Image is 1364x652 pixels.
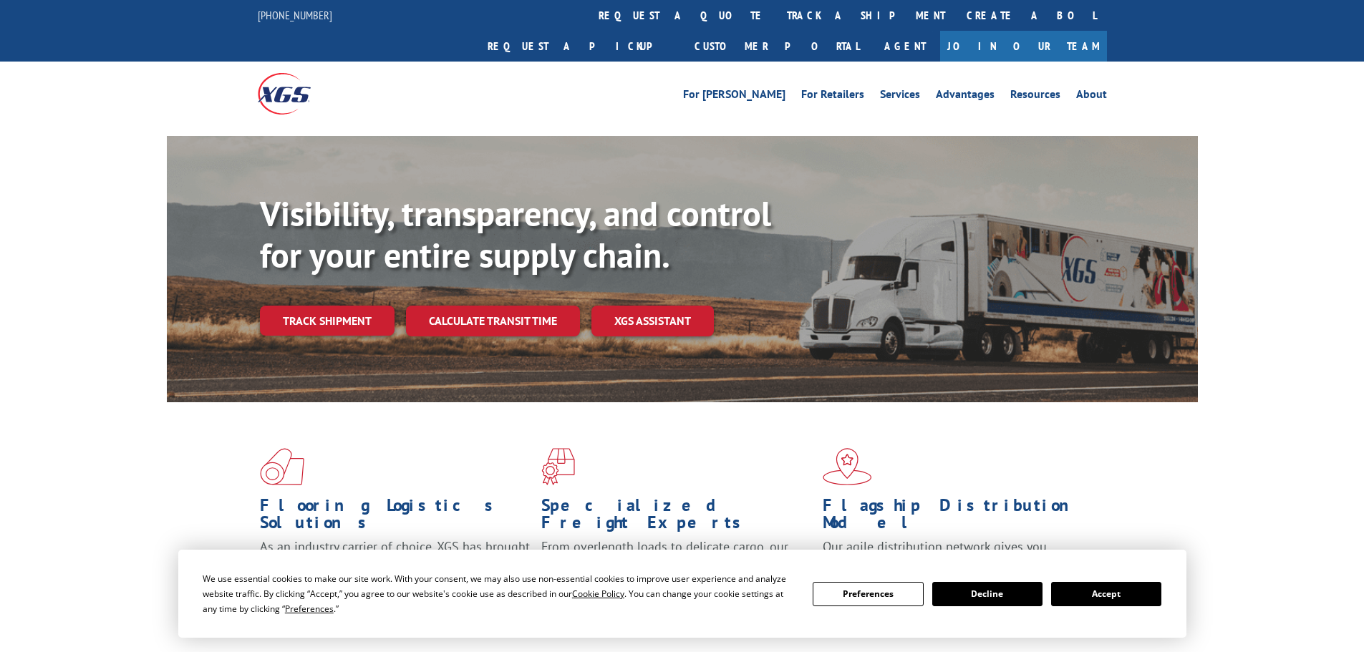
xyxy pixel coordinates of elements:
[683,89,785,104] a: For [PERSON_NAME]
[932,582,1043,606] button: Decline
[178,550,1186,638] div: Cookie Consent Prompt
[591,306,714,336] a: XGS ASSISTANT
[823,448,872,485] img: xgs-icon-flagship-distribution-model-red
[940,31,1107,62] a: Join Our Team
[936,89,995,104] a: Advantages
[260,538,530,589] span: As an industry carrier of choice, XGS has brought innovation and dedication to flooring logistics...
[260,306,395,336] a: Track shipment
[1076,89,1107,104] a: About
[203,571,795,616] div: We use essential cookies to make our site work. With your consent, we may also use non-essential ...
[813,582,923,606] button: Preferences
[823,538,1086,572] span: Our agile distribution network gives you nationwide inventory management on demand.
[260,448,304,485] img: xgs-icon-total-supply-chain-intelligence-red
[1010,89,1060,104] a: Resources
[870,31,940,62] a: Agent
[801,89,864,104] a: For Retailers
[406,306,580,336] a: Calculate transit time
[823,497,1093,538] h1: Flagship Distribution Model
[260,497,531,538] h1: Flooring Logistics Solutions
[880,89,920,104] a: Services
[541,448,575,485] img: xgs-icon-focused-on-flooring-red
[260,191,771,277] b: Visibility, transparency, and control for your entire supply chain.
[285,603,334,615] span: Preferences
[258,8,332,22] a: [PHONE_NUMBER]
[541,538,812,602] p: From overlength loads to delicate cargo, our experienced staff knows the best way to move your fr...
[477,31,684,62] a: Request a pickup
[1051,582,1161,606] button: Accept
[572,588,624,600] span: Cookie Policy
[541,497,812,538] h1: Specialized Freight Experts
[684,31,870,62] a: Customer Portal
